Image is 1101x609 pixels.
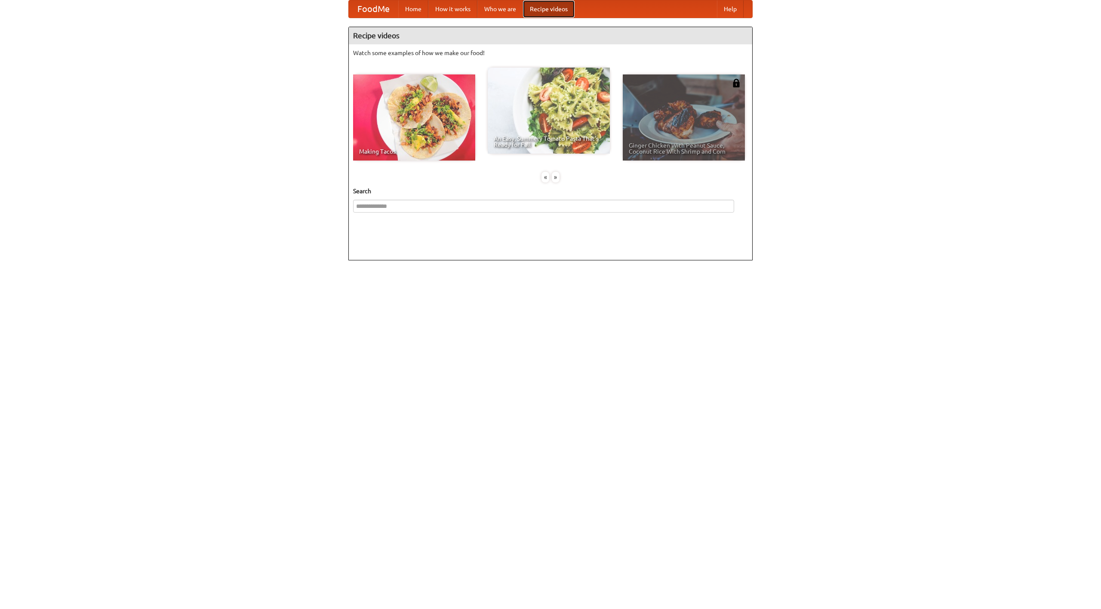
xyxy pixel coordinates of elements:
div: » [552,172,560,182]
span: Making Tacos [359,148,469,155]
p: Watch some examples of how we make our food! [353,49,748,57]
img: 483408.png [732,79,741,87]
h5: Search [353,187,748,195]
a: How it works [428,0,477,18]
a: Home [398,0,428,18]
a: Making Tacos [353,74,475,161]
a: An Easy, Summery Tomato Pasta That's Ready for Fall [488,68,610,154]
span: An Easy, Summery Tomato Pasta That's Ready for Fall [494,136,604,148]
a: Recipe videos [523,0,575,18]
a: Who we are [477,0,523,18]
a: Help [717,0,744,18]
h4: Recipe videos [349,27,752,44]
div: « [541,172,549,182]
a: FoodMe [349,0,398,18]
